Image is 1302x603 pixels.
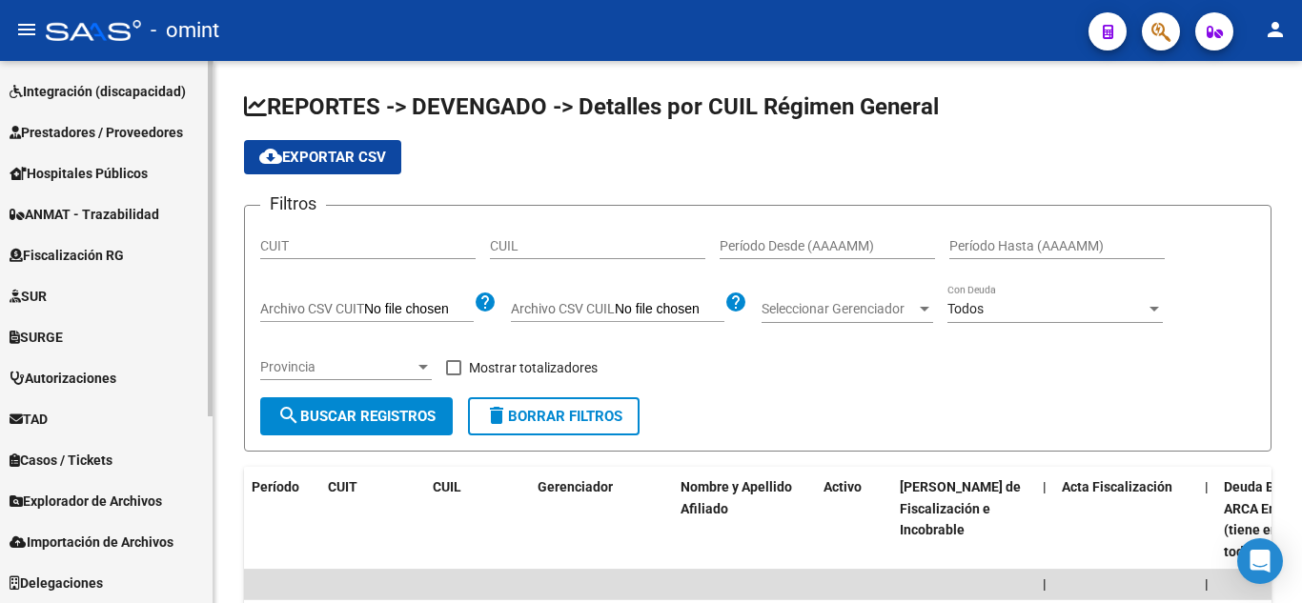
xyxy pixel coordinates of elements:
datatable-header-cell: Período [244,467,320,573]
mat-icon: menu [15,18,38,41]
datatable-header-cell: Activo [816,467,892,573]
datatable-header-cell: Nombre y Apellido Afiliado [673,467,816,573]
span: Delegaciones [10,573,103,593]
span: CUIT [328,479,357,494]
span: Buscar Registros [277,408,436,425]
span: Período [252,479,299,494]
span: | [1043,479,1047,494]
button: Buscar Registros [260,397,453,435]
span: SURGE [10,327,63,348]
mat-icon: help [474,291,497,313]
div: Open Intercom Messenger [1237,538,1283,584]
datatable-header-cell: | [1197,467,1216,573]
span: Acta Fiscalización [1062,479,1172,494]
span: ANMAT - Trazabilidad [10,204,159,225]
span: Explorador de Archivos [10,491,162,512]
input: Archivo CSV CUIL [615,301,724,318]
datatable-header-cell: Deuda Bruta Neto de Fiscalización e Incobrable [892,467,1035,573]
span: Autorizaciones [10,368,116,389]
mat-icon: delete [485,404,508,427]
h3: Filtros [260,191,326,217]
span: Prestadores / Proveedores [10,122,183,143]
span: Activo [824,479,862,494]
span: Todos [947,301,984,316]
mat-icon: help [724,291,747,313]
span: SUR [10,286,47,307]
span: Casos / Tickets [10,450,112,471]
span: Archivo CSV CUIT [260,301,364,316]
span: CUIL [433,479,461,494]
span: REPORTES -> DEVENGADO -> Detalles por CUIL Régimen General [244,93,939,120]
span: | [1205,576,1209,592]
span: Nombre y Apellido Afiliado [681,479,792,516]
span: | [1043,576,1047,592]
span: Importación de Archivos [10,532,173,553]
span: Mostrar totalizadores [469,356,598,379]
input: Archivo CSV CUIT [364,301,474,318]
span: Seleccionar Gerenciador [762,301,916,317]
button: Borrar Filtros [468,397,640,435]
span: TAD [10,409,48,430]
mat-icon: search [277,404,300,427]
span: Archivo CSV CUIL [511,301,615,316]
datatable-header-cell: CUIT [320,467,425,573]
span: [PERSON_NAME] de Fiscalización e Incobrable [900,479,1021,538]
mat-icon: cloud_download [259,145,282,168]
datatable-header-cell: CUIL [425,467,530,573]
span: | [1205,479,1209,494]
span: Borrar Filtros [485,408,622,425]
mat-icon: person [1264,18,1287,41]
span: Hospitales Públicos [10,163,148,184]
datatable-header-cell: Gerenciador [530,467,673,573]
datatable-header-cell: Acta Fiscalización [1054,467,1197,573]
span: - omint [151,10,219,51]
datatable-header-cell: | [1035,467,1054,573]
span: Provincia [260,359,415,375]
button: Exportar CSV [244,140,401,174]
span: Exportar CSV [259,149,386,166]
span: Gerenciador [538,479,613,494]
span: Integración (discapacidad) [10,81,186,102]
span: Fiscalización RG [10,245,124,266]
